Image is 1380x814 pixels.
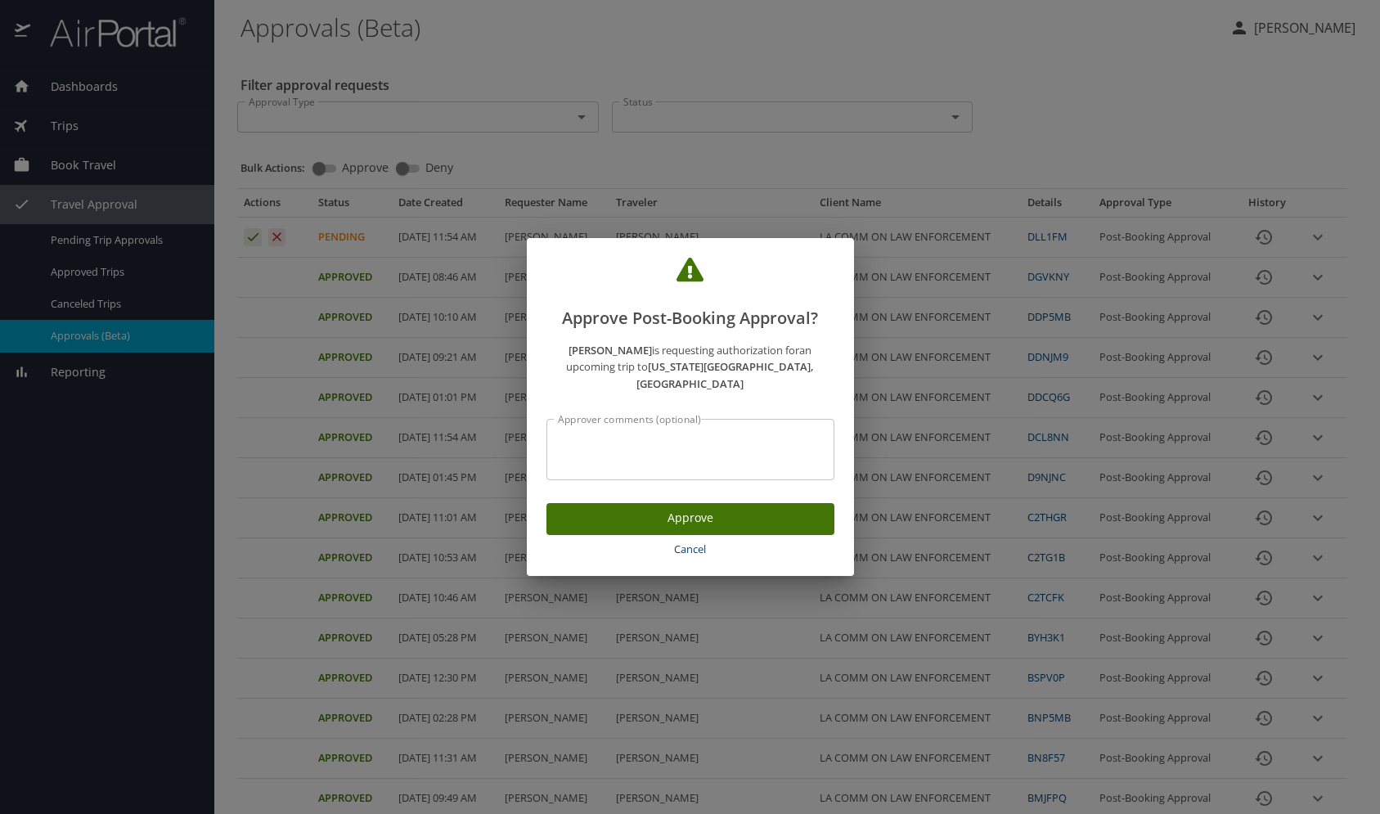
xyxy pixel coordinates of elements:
p: is requesting authorization for an upcoming trip to [546,342,834,393]
strong: [PERSON_NAME] [569,343,652,358]
span: Approve [560,508,821,528]
button: Approve [546,503,834,535]
button: Cancel [546,535,834,564]
h2: Approve Post-Booking Approval? [546,258,834,331]
strong: [US_STATE][GEOGRAPHIC_DATA], [GEOGRAPHIC_DATA] [636,359,814,391]
span: Cancel [553,540,828,559]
